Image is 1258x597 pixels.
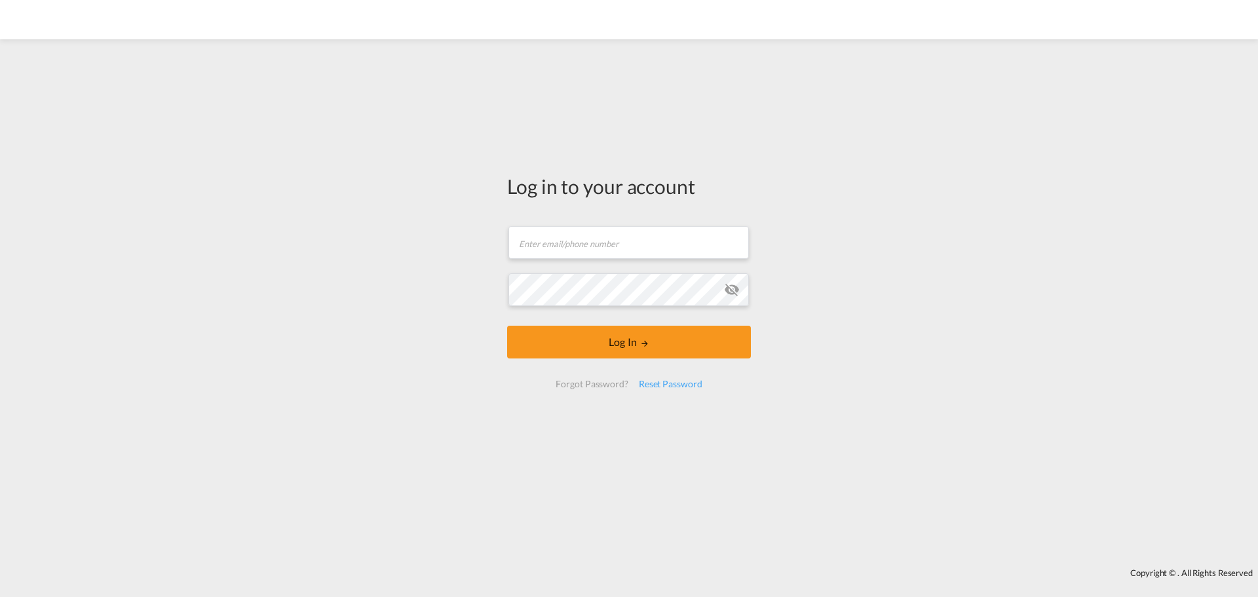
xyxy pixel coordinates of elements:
div: Forgot Password? [550,372,633,396]
div: Reset Password [634,372,708,396]
button: LOGIN [507,326,751,358]
input: Enter email/phone number [508,226,749,259]
div: Log in to your account [507,172,751,200]
md-icon: icon-eye-off [724,282,740,298]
